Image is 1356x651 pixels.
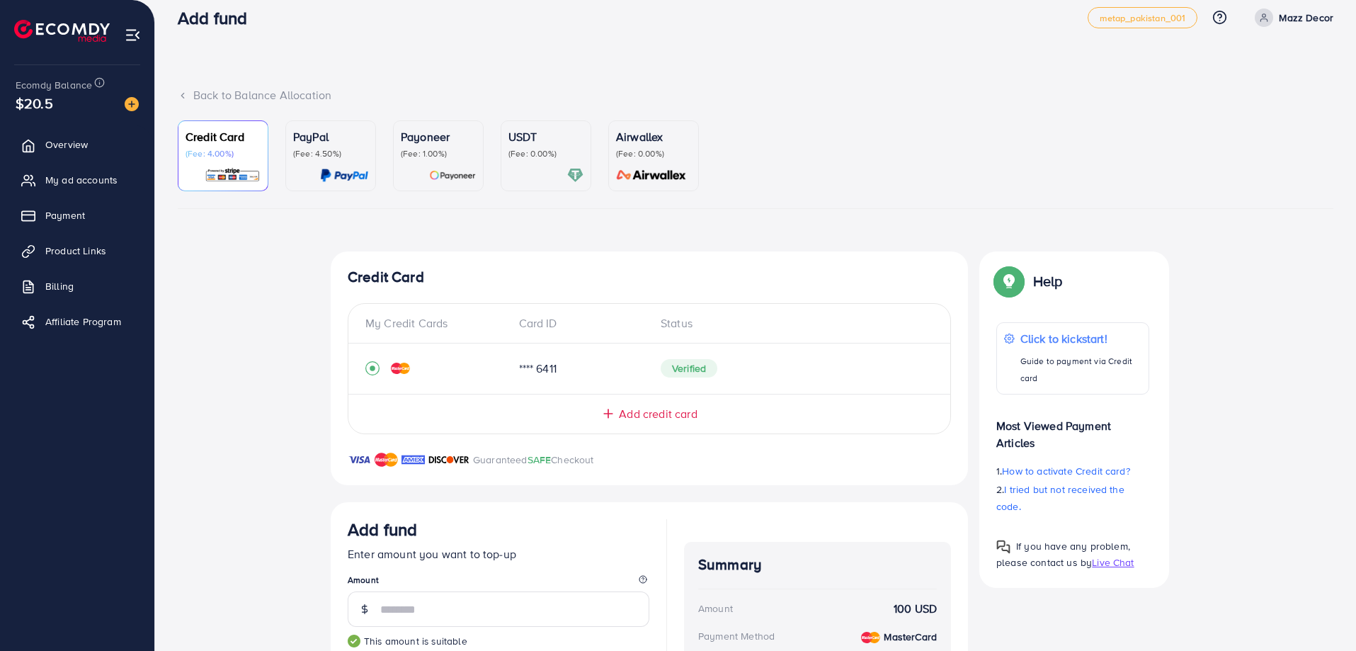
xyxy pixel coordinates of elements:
img: Popup guide [996,540,1010,554]
p: Enter amount you want to top-up [348,545,649,562]
p: Guide to payment via Credit card [1020,353,1141,387]
h4: Summary [698,556,937,574]
div: My Credit Cards [365,315,508,332]
h3: Add fund [178,8,258,28]
a: Billing [11,272,144,300]
img: brand [428,451,469,468]
img: brand [401,451,425,468]
img: card [567,167,583,183]
span: How to activate Credit card? [1002,464,1129,478]
span: Overview [45,137,88,152]
img: card [320,167,368,183]
a: My ad accounts [11,166,144,194]
img: logo [14,20,110,42]
div: Card ID [508,315,650,332]
legend: Amount [348,574,649,591]
p: (Fee: 0.00%) [616,148,691,159]
p: 1. [996,463,1149,480]
span: Product Links [45,244,106,258]
img: Popup guide [996,268,1022,294]
p: Click to kickstart! [1020,330,1141,347]
a: Overview [11,130,144,159]
span: Verified [661,359,717,378]
p: (Fee: 1.00%) [401,148,476,159]
p: Most Viewed Payment Articles [996,406,1149,451]
strong: 100 USD [894,601,937,617]
p: Credit Card [186,128,261,145]
div: Back to Balance Allocation [178,87,1333,103]
p: (Fee: 4.50%) [293,148,368,159]
a: Mazz Decor [1249,9,1333,27]
img: credit [861,632,880,643]
a: Payment [11,201,144,230]
a: metap_pakistan_001 [1088,7,1198,28]
img: card [612,167,691,183]
span: SAFE [528,453,552,467]
small: This amount is suitable [348,634,649,648]
p: Help [1033,273,1063,290]
span: Billing [45,279,74,293]
iframe: Chat [1296,587,1345,640]
div: Payment Method [698,629,775,643]
img: brand [375,451,398,468]
a: Affiliate Program [11,307,144,336]
p: PayPal [293,128,368,145]
p: Payoneer [401,128,476,145]
p: Guaranteed Checkout [473,451,594,468]
div: Status [649,315,933,332]
p: Mazz Decor [1279,9,1333,26]
a: Product Links [11,237,144,265]
img: guide [348,635,360,647]
svg: record circle [365,361,380,375]
p: (Fee: 4.00%) [186,148,261,159]
span: I tried but not received the code. [996,482,1124,514]
span: metap_pakistan_001 [1100,13,1186,23]
img: image [125,97,139,111]
p: (Fee: 0.00%) [508,148,583,159]
span: If you have any problem, please contact us by [996,539,1130,570]
img: menu [125,27,141,43]
img: card [429,167,476,183]
span: Payment [45,208,85,222]
span: $20.5 [16,93,53,113]
span: Add credit card [619,406,697,422]
p: 2. [996,481,1149,515]
h3: Add fund [348,519,417,540]
span: My ad accounts [45,173,118,187]
span: Affiliate Program [45,315,121,329]
img: brand [348,451,371,468]
img: credit [391,363,410,374]
p: Airwallex [616,128,691,145]
p: USDT [508,128,583,145]
h4: Credit Card [348,268,951,286]
strong: MasterCard [884,630,937,644]
span: Live Chat [1092,555,1134,570]
span: Ecomdy Balance [16,78,92,92]
div: Amount [698,601,733,616]
img: card [205,167,261,183]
